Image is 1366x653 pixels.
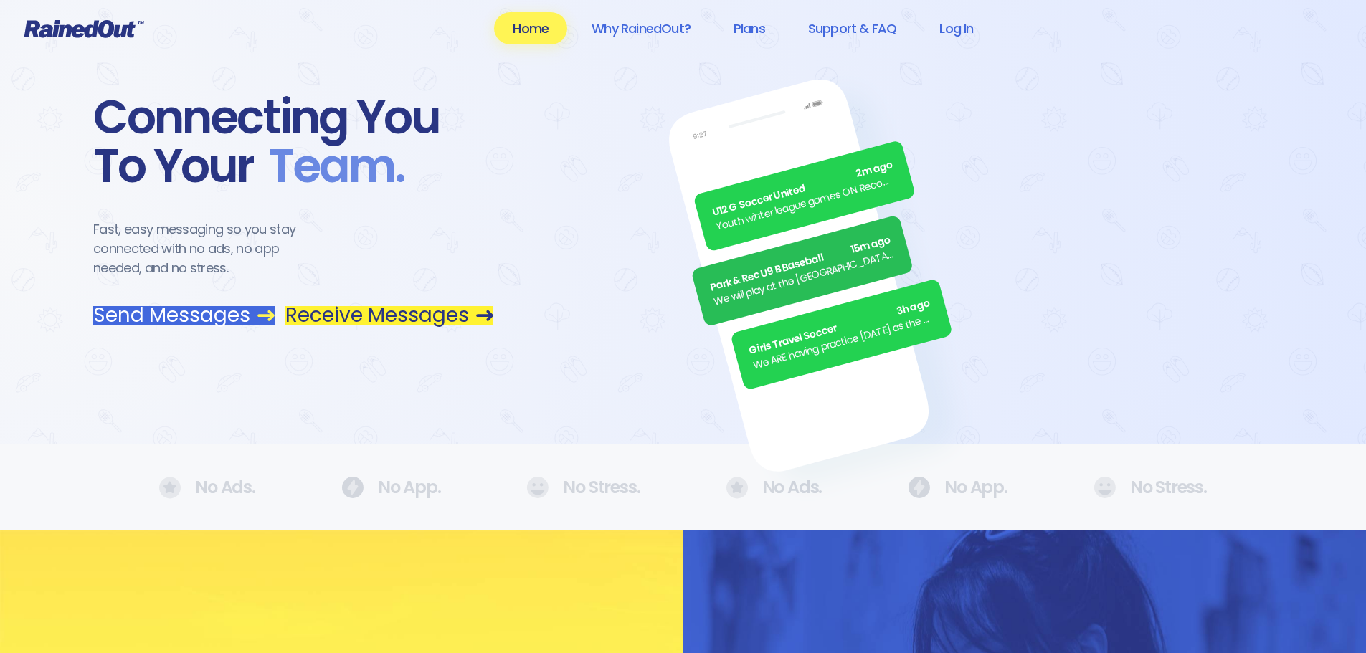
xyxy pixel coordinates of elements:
[715,12,784,44] a: Plans
[708,232,893,295] div: Park & Rec U9 B Baseball
[159,477,255,499] div: No Ads.
[254,142,404,191] span: Team .
[341,477,364,498] img: No Ads.
[921,12,992,44] a: Log In
[748,296,932,359] div: Girls Travel Soccer
[726,477,822,499] div: No Ads.
[526,477,549,498] img: No Ads.
[1094,477,1116,498] img: No Ads.
[855,158,895,182] span: 2m ago
[93,306,275,325] a: Send Messages
[1094,477,1207,498] div: No Stress.
[849,232,892,257] span: 15m ago
[751,310,936,373] div: We ARE having practice [DATE] as the sun is finally out.
[573,12,709,44] a: Why RainedOut?
[526,477,640,498] div: No Stress.
[341,477,441,498] div: No App.
[895,296,931,320] span: 3h ago
[494,12,567,44] a: Home
[726,477,748,499] img: No Ads.
[714,172,898,235] div: Youth winter league games ON. Recommend running shoes/sneakers for players as option for footwear.
[908,477,1007,498] div: No App.
[159,477,181,499] img: No Ads.
[908,477,930,498] img: No Ads.
[711,158,895,221] div: U12 G Soccer United
[93,93,493,191] div: Connecting You To Your
[712,247,896,310] div: We will play at the [GEOGRAPHIC_DATA]. Wear white, be at the field by 5pm.
[285,306,493,325] a: Receive Messages
[93,219,323,277] div: Fast, easy messaging so you stay connected with no ads, no app needed, and no stress.
[789,12,915,44] a: Support & FAQ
